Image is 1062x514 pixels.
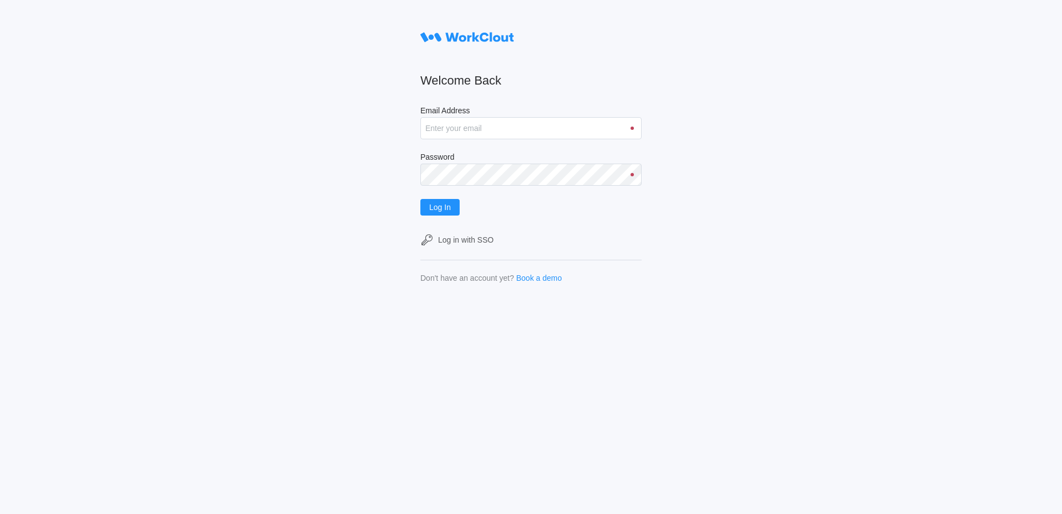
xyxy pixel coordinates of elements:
[429,203,451,211] span: Log In
[516,274,562,282] a: Book a demo
[420,153,642,164] label: Password
[420,233,642,246] a: Log in with SSO
[438,235,493,244] div: Log in with SSO
[420,199,460,216] button: Log In
[420,274,514,282] div: Don't have an account yet?
[420,73,642,88] h2: Welcome Back
[420,106,642,117] label: Email Address
[420,117,642,139] input: Enter your email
